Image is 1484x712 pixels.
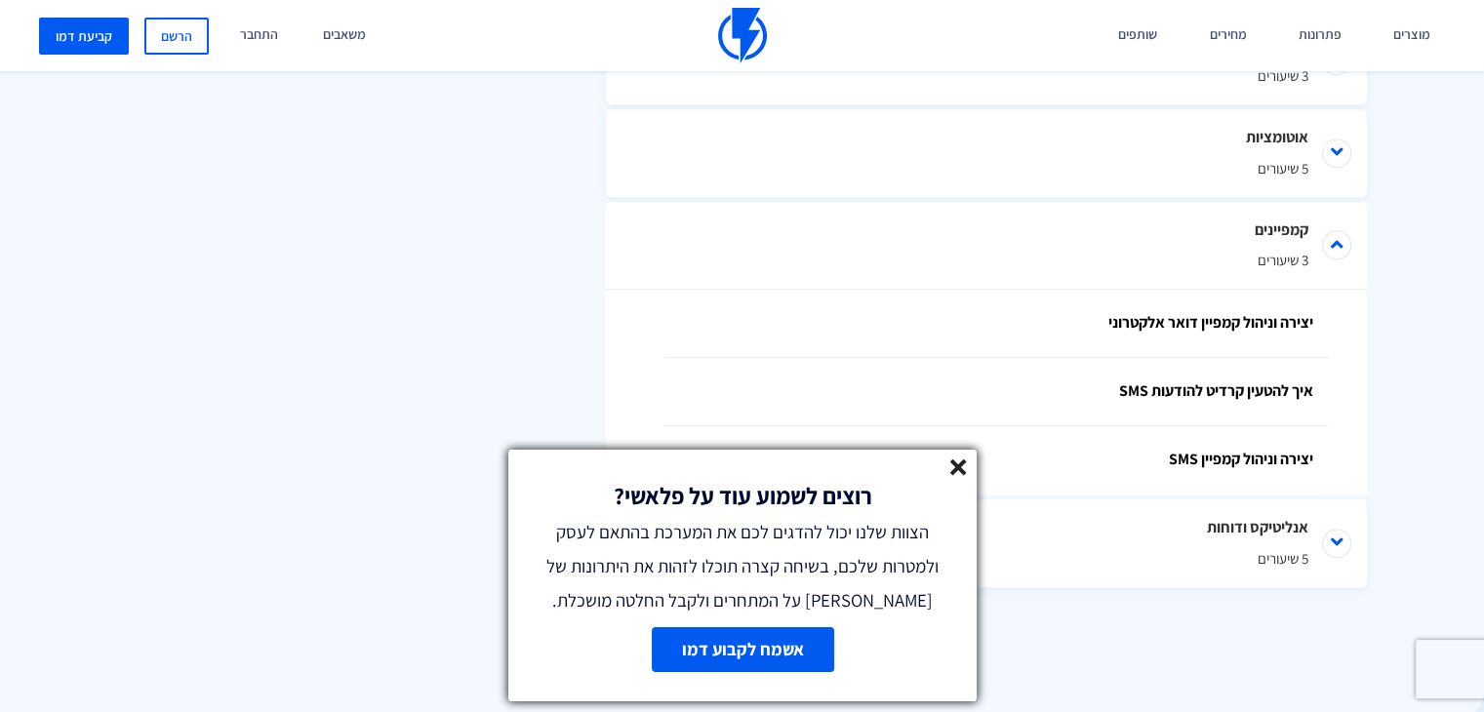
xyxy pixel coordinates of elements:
[664,358,1328,426] a: איך להטעין קרדיט להודעות SMS
[664,250,1308,270] span: 3 שיעורים
[606,499,1367,587] li: אנליטיקס ודוחות
[664,426,1328,494] a: יצירה וניהול קמפיין SMS
[664,290,1328,358] a: יצירה וניהול קמפיין דואר אלקטרוני
[664,548,1308,569] span: 5 שיעורים
[664,158,1308,178] span: 5 שיעורים
[664,65,1308,86] span: 3 שיעורים
[606,202,1367,290] li: קמפיינים
[39,18,129,55] a: קביעת דמו
[606,109,1367,197] li: אוטומציות
[144,18,209,55] a: הרשם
